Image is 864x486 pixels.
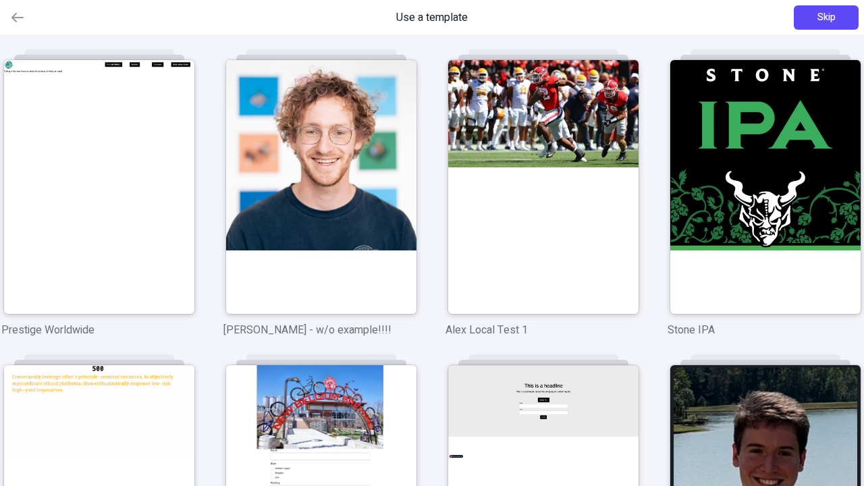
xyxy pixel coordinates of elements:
button: Skip [794,5,859,30]
p: [PERSON_NAME] - w/o example!!!! [223,322,418,338]
p: Stone IPA [668,322,863,338]
span: Skip [817,10,836,25]
span: Use a template [396,9,468,26]
p: Prestige Worldwide [1,322,196,338]
p: Alex Local Test 1 [446,322,641,338]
